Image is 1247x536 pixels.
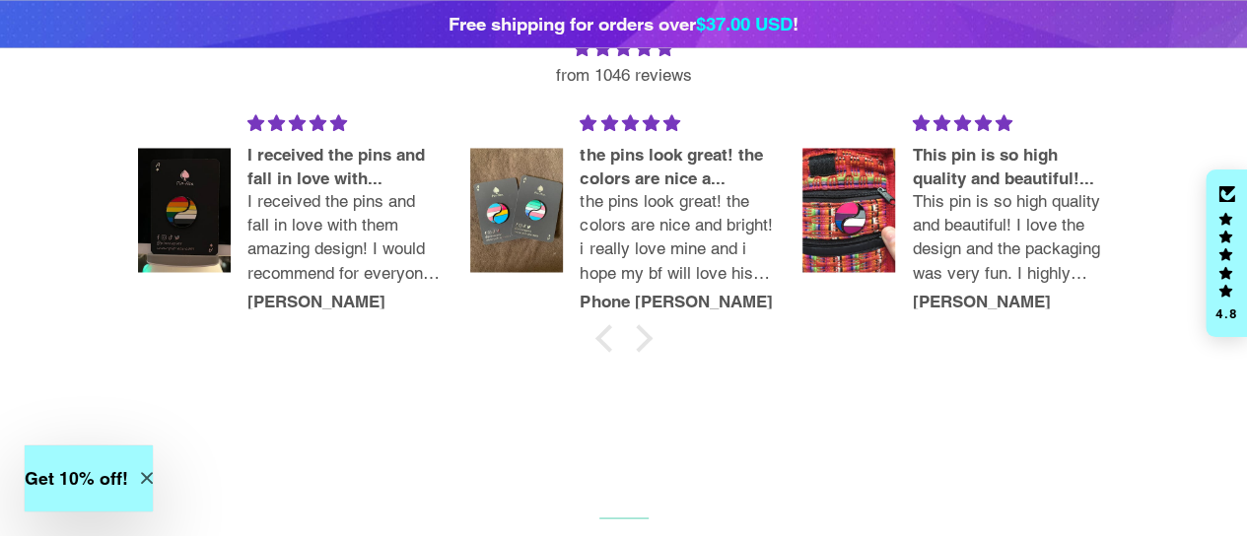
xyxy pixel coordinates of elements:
div: 4.8 [1214,307,1238,320]
span: from 1046 reviews [125,62,1123,89]
div: Phone [PERSON_NAME] [580,293,772,309]
p: the pins look great! the colors are nice and bright! i really love mine and i hope my bf will lov... [580,190,772,284]
div: Free shipping for orders over ! [449,10,798,37]
div: 5 stars [247,111,440,136]
img: Customizable Pride Pin Set - The Most Flexible Pride Accessory In The World [138,148,231,271]
div: Click to open Judge.me floating reviews tab [1206,169,1247,337]
p: I received the pins and fall in love with them amazing design! I would recommend for everyone in ... [247,190,440,284]
span: 4.86 stars [125,35,1123,62]
div: I received the pins and fall in love with... [247,144,440,191]
p: This pin is so high quality and beautiful! I love the design and the packaging was very fun. I hi... [912,190,1104,284]
span: $37.00 USD [696,13,793,34]
div: 5 stars [580,111,772,136]
img: Customizable Pride Pin Set - The Most Flexible Pride Accessory In The World [470,148,563,271]
div: 5 stars [912,111,1104,136]
div: [PERSON_NAME] [247,293,440,309]
div: This pin is so high quality and beautiful!... [912,144,1104,191]
div: [PERSON_NAME] [912,293,1104,309]
img: Customizable Pride Pin Set - The Most Flexible Pride Accessory In The World [802,148,895,271]
div: the pins look great! the colors are nice a... [580,144,772,191]
a: 4.86 stars from 1046 reviews [125,35,1123,88]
